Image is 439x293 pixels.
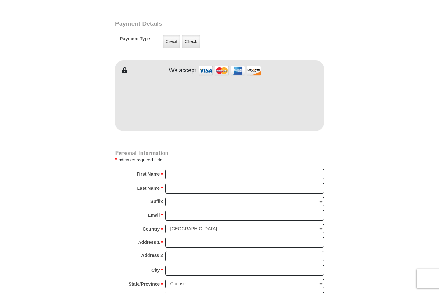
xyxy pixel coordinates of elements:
[137,169,160,179] strong: First Name
[129,279,160,288] strong: State/Province
[150,197,163,206] strong: Suffix
[115,156,324,164] div: Indicates required field
[163,35,180,48] label: Credit
[115,20,279,28] h3: Payment Details
[143,224,160,233] strong: Country
[141,251,163,260] strong: Address 2
[169,67,196,74] h4: We accept
[120,36,150,45] h5: Payment Type
[137,184,160,193] strong: Last Name
[138,238,160,247] strong: Address 1
[198,64,262,78] img: credit cards accepted
[151,266,160,275] strong: City
[115,151,324,156] h4: Personal Information
[182,35,200,48] label: Check
[148,211,160,220] strong: Email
